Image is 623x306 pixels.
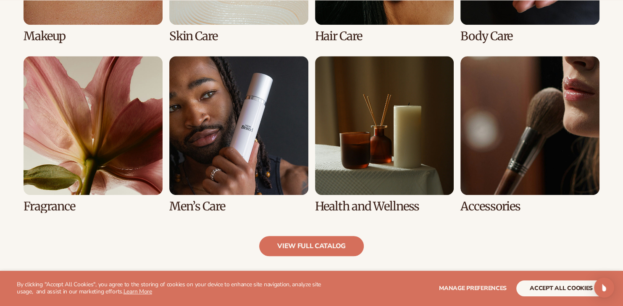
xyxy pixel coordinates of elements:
[460,56,599,213] div: 8 / 8
[169,56,308,213] div: 6 / 8
[315,56,454,213] div: 7 / 8
[124,288,152,296] a: Learn More
[17,281,333,296] p: By clicking "Accept All Cookies", you agree to the storing of cookies on your device to enhance s...
[24,30,163,43] h3: Makeup
[169,30,308,43] h3: Skin Care
[24,56,163,213] div: 5 / 8
[439,280,507,296] button: Manage preferences
[594,277,614,298] div: Open Intercom Messenger
[460,30,599,43] h3: Body Care
[439,284,507,292] span: Manage preferences
[315,30,454,43] h3: Hair Care
[516,280,606,296] button: accept all cookies
[259,236,364,256] a: view full catalog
